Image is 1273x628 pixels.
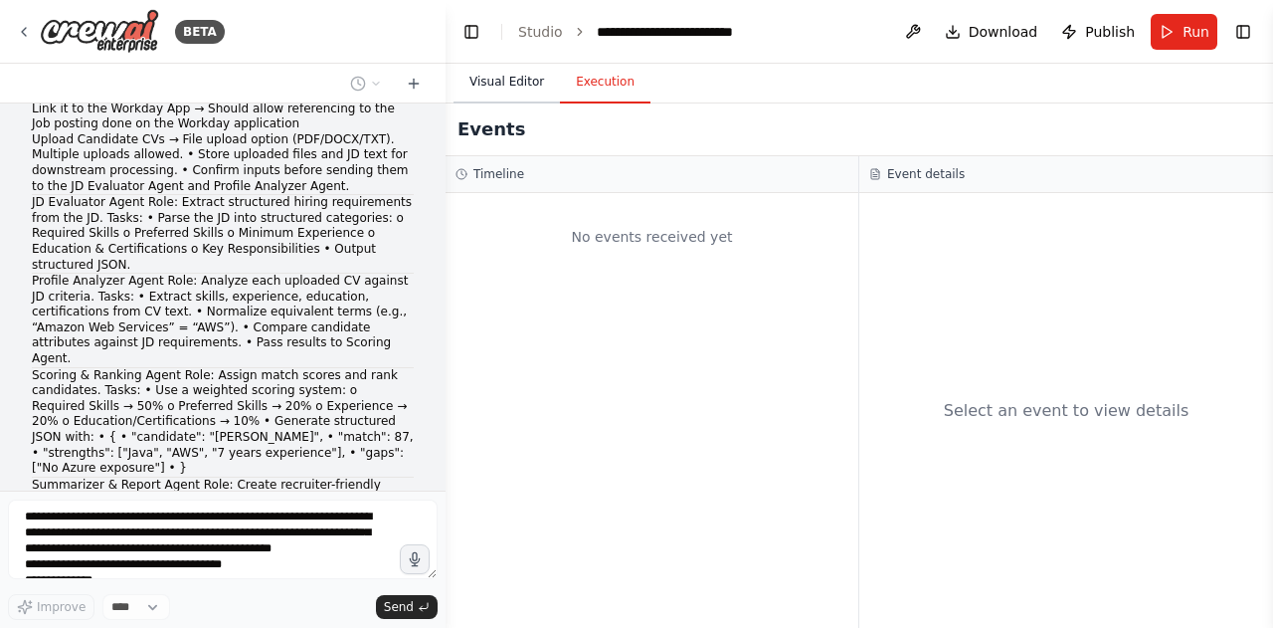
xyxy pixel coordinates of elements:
li: Summarizer & Report Agent Role: Create recruiter-friendly outputs. Tasks: • Generate two outputs: [32,478,414,509]
nav: breadcrumb [518,22,788,42]
img: Logo [40,9,159,54]
span: Download [969,22,1038,42]
li: Scoring & Ranking Agent Role: Assign match scores and rank candidates. Tasks: • Use a weighted sc... [32,368,414,477]
h3: Timeline [473,166,524,182]
button: Execution [560,62,650,104]
li: Upload Candidate CVs → File upload option (PDF/DOCX/TXT). Multiple uploads allowed. • Store uploa... [32,132,414,194]
button: Download [937,14,1046,50]
button: Switch to previous chat [342,72,390,96]
div: BETA [175,20,225,44]
span: Send [384,599,414,615]
button: Improve [8,594,94,620]
button: Click to speak your automation idea [400,544,430,574]
button: Start a new chat [398,72,430,96]
button: Run [1151,14,1217,50]
button: Send [376,595,438,619]
div: No events received yet [455,203,848,271]
li: Link it to the Workday App → Should allow referencing to the Job posting done on the Workday appl... [32,102,414,132]
button: Publish [1053,14,1143,50]
li: Profile Analyzer Agent Role: Analyze each uploaded CV against JD criteria. Tasks: • Extract skill... [32,274,414,367]
li: JD Evaluator Agent Role: Extract structured hiring requirements from the JD. Tasks: • Parse the J... [32,195,414,273]
span: Publish [1085,22,1135,42]
h3: Event details [887,166,965,182]
span: Run [1182,22,1209,42]
button: Show right sidebar [1229,18,1257,46]
span: Improve [37,599,86,615]
button: Hide left sidebar [457,18,485,46]
div: Select an event to view details [944,399,1189,423]
button: Visual Editor [454,62,560,104]
h2: Events [457,115,525,143]
a: Studio [518,24,563,40]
